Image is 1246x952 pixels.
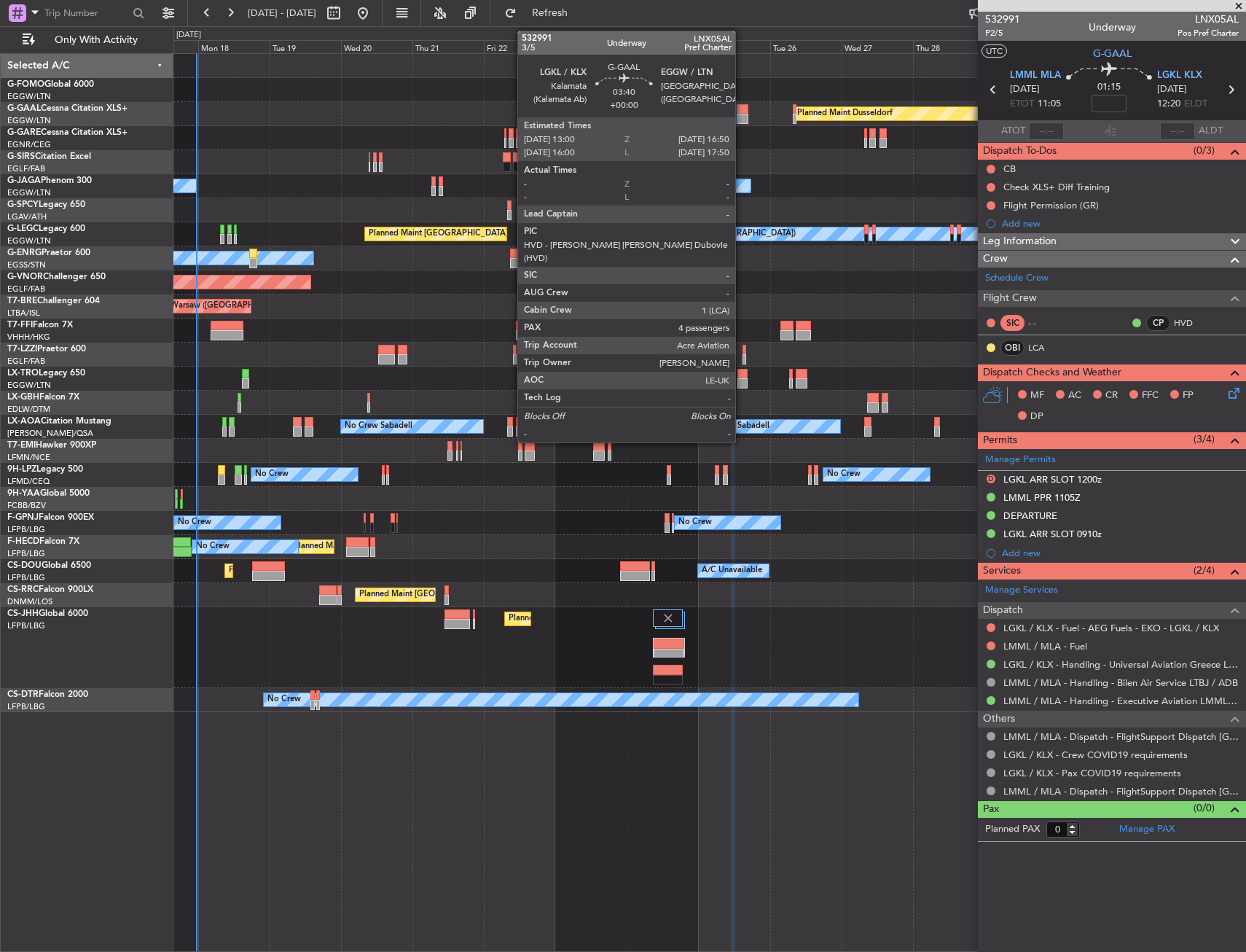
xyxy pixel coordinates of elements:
span: G-GARE [7,128,41,137]
span: DP [1030,410,1043,424]
span: P2/5 [985,27,1020,39]
span: (3/4) [1194,432,1215,447]
div: Add new [1002,547,1239,559]
a: EGSS/STN [7,260,46,270]
span: (0/3) [1194,143,1215,158]
span: F-HECD [7,537,39,546]
span: (0/0) [1194,800,1215,816]
a: LX-AOACitation Mustang [7,417,111,426]
div: Thu 28 [913,40,984,53]
a: EGGW/LTN [7,235,51,246]
span: Permits [983,432,1017,449]
span: CR [1105,389,1118,403]
span: [DATE] [1010,82,1040,97]
span: MF [1030,389,1044,403]
div: No Crew [267,689,301,711]
a: CS-JHHGlobal 6000 [7,609,88,618]
button: UTC [981,44,1007,58]
button: Refresh [498,1,585,25]
img: gray-close.svg [662,612,675,625]
a: LGKL / KLX - Pax COVID19 requirements [1003,767,1181,779]
div: Planned Maint Dusseldorf [797,103,893,125]
div: [DATE] [176,29,201,42]
a: EGGW/LTN [7,115,51,126]
span: Flight Crew [983,290,1037,307]
a: EGGW/LTN [7,91,51,102]
a: LCA [1028,341,1061,354]
span: G-LEGC [7,225,39,233]
div: Sat 23 [555,40,627,53]
a: F-HECDFalcon 7X [7,537,79,546]
a: LGAV/ATH [7,211,47,222]
a: G-GAALCessna Citation XLS+ [7,104,128,113]
span: [DATE] - [DATE] [248,7,316,20]
a: LFPB/LBG [7,524,45,535]
a: Schedule Crew [985,271,1049,286]
div: Tue 26 [770,40,842,53]
span: LX-TRO [7,369,39,378]
a: LFPB/LBG [7,548,45,559]
a: LMML / MLA - Handling - Executive Aviation LMML / MLA [1003,695,1239,707]
button: Only With Activity [16,28,158,52]
a: LMML / MLA - Dispatch - FlightSupport Dispatch [GEOGRAPHIC_DATA] [1003,730,1239,743]
a: LGKL / KLX - Handling - Universal Aviation Greece LGKL / KLX [1003,658,1239,671]
div: Check XLS+ Diff Training [1003,181,1110,193]
a: LMML / MLA - Fuel [1003,640,1087,652]
a: LFPB/LBG [7,620,45,631]
span: T7-EMI [7,441,36,450]
a: T7-LZZIPraetor 600 [7,345,86,354]
a: G-GARECessna Citation XLS+ [7,128,128,137]
a: LX-GBHFalcon 7X [7,393,79,402]
div: DEPARTURE [1003,510,1057,522]
a: VHHH/HKG [7,332,50,343]
span: G-ENRG [7,249,42,257]
a: 9H-LPZLegacy 500 [7,465,83,474]
span: CS-DOU [7,561,42,570]
a: T7-EMIHawker 900XP [7,441,96,450]
div: Wed 27 [842,40,913,53]
div: Fri 22 [484,40,555,53]
span: 9H-YAA [7,489,40,498]
div: No Crew [827,464,861,485]
a: HVD [1174,316,1207,329]
div: CB [1003,163,1016,175]
div: Tue 19 [270,40,341,53]
a: LGKL / KLX - Fuel - AEG Fuels - EKO - LGKL / KLX [1003,622,1219,634]
span: G-JAGA [7,176,41,185]
div: No Crew [196,536,230,558]
div: Flight Permission (GR) [1003,199,1099,211]
button: D [987,475,995,483]
div: Thu 21 [412,40,484,53]
div: OBI [1000,340,1024,356]
div: Wed 20 [341,40,412,53]
span: T7-LZZI [7,345,37,354]
span: Crew [983,251,1008,268]
span: CS-RRC [7,585,39,594]
a: LX-TROLegacy 650 [7,369,85,378]
a: EGGW/LTN [7,380,51,391]
span: G-VNOR [7,273,43,281]
a: LFMD/CEQ [7,476,50,487]
span: G-GAAL [7,104,41,113]
span: LNX05AL [1178,12,1239,27]
span: FFC [1142,389,1159,403]
div: No Crew Sabadell [702,415,769,437]
a: G-ENRGPraetor 600 [7,249,90,257]
div: Mon 18 [198,40,270,53]
a: LMML / MLA - Handling - Bilen Air Service LTBJ / ADB [1003,676,1238,689]
span: CS-DTR [7,690,39,699]
span: T7-BRE [7,297,37,305]
span: FP [1183,389,1194,403]
div: Grounded Warsaw ([GEOGRAPHIC_DATA]) [130,295,291,317]
label: Planned PAX [985,822,1040,837]
span: (2/4) [1194,563,1215,578]
div: - - [1028,316,1061,329]
span: 9H-LPZ [7,465,36,474]
div: A/C Unavailable [GEOGRAPHIC_DATA] ([GEOGRAPHIC_DATA]) [559,223,796,245]
span: AC [1068,389,1081,403]
div: Mon 25 [698,40,769,53]
div: Planned Maint [GEOGRAPHIC_DATA] ([GEOGRAPHIC_DATA]) [359,584,589,606]
a: Manage PAX [1119,822,1175,837]
span: Dispatch To-Dos [983,143,1057,160]
div: LMML PPR 1105Z [1003,491,1081,504]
